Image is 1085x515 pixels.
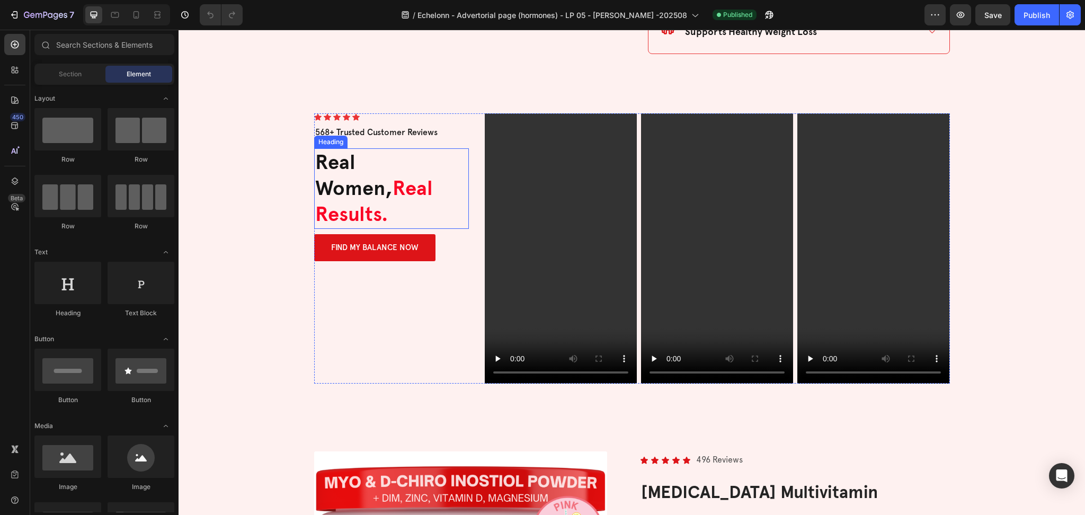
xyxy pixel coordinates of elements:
span: Save [984,11,1002,20]
div: Row [108,221,174,231]
span: Toggle open [157,331,174,348]
span: Button [34,334,54,344]
video: Video [306,84,458,354]
span: Toggle open [157,418,174,434]
div: Button [34,395,101,405]
p: FIND MY BALANCE NOW [153,211,240,225]
div: Heading [138,108,167,117]
div: Image [34,482,101,492]
span: Text [34,247,48,257]
span: Toggle open [157,90,174,107]
button: Save [975,4,1010,25]
span: Element [127,69,151,79]
div: Row [108,155,174,164]
h1: [MEDICAL_DATA] Multivitamin [461,450,771,475]
div: Undo/Redo [200,4,243,25]
span: Published [723,10,752,20]
div: Image [108,482,174,492]
div: Beta [8,194,25,202]
span: / [413,10,415,21]
div: Heading [34,308,101,318]
span: Echelonn - Advertorial page (hormones) - LP 05 - [PERSON_NAME] -202508 [417,10,687,21]
span: Section [59,69,82,79]
iframe: Design area [179,30,1085,515]
div: Text Block [108,308,174,318]
video: Video [463,84,615,354]
input: Search Sections & Elements [34,34,174,55]
a: FIND MY BALANCE NOW [136,205,257,232]
div: Button [108,395,174,405]
div: Publish [1024,10,1050,21]
p: 7 [69,8,74,21]
div: Row [34,155,101,164]
span: Media [34,421,53,431]
h2: Real Women, [136,119,291,199]
div: Row [34,221,101,231]
span: Layout [34,94,55,103]
div: Open Intercom Messenger [1049,463,1074,489]
p: 568+ Trusted Customer Reviews [137,96,290,109]
span: Toggle open [157,244,174,261]
button: Publish [1015,4,1059,25]
div: 450 [10,113,25,121]
video: Video [619,84,771,354]
p: 496 Reviews [518,423,564,438]
button: 7 [4,4,79,25]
